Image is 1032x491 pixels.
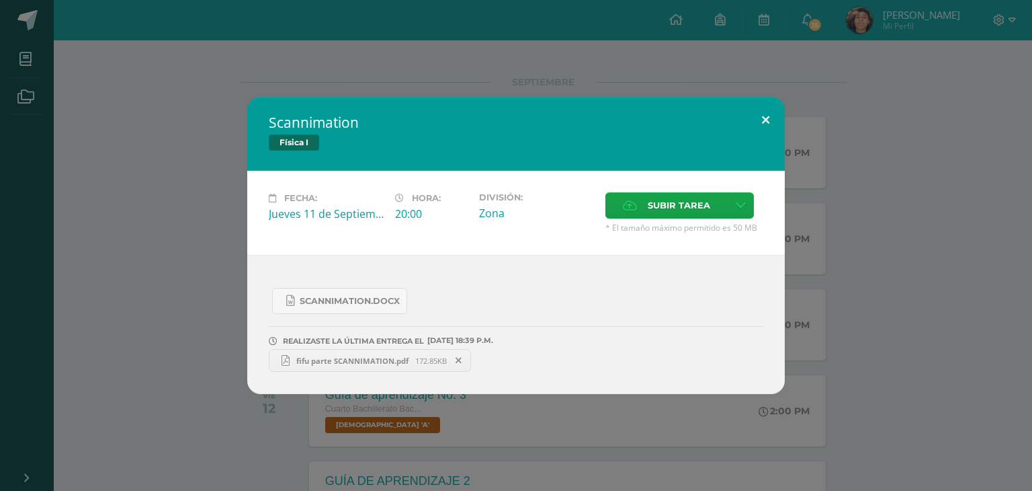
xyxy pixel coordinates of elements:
span: 172.85KB [415,356,447,366]
span: [DATE] 18:39 P.M. [424,340,493,341]
label: División: [479,192,595,202]
span: * El tamaño máximo permitido es 50 MB [605,222,763,233]
div: 20:00 [395,206,468,221]
span: fifu parte SCANNIMATION.pdf [290,356,415,366]
span: Hora: [412,193,441,203]
span: Remover entrega [447,353,470,368]
div: Jueves 11 de Septiembre [269,206,384,221]
span: REALIZASTE LA ÚLTIMA ENTREGA EL [283,336,424,346]
div: Zona [479,206,595,221]
span: Subir tarea [648,193,710,218]
button: Close (Esc) [746,97,785,143]
span: Fecha: [284,193,317,203]
span: Scannimation.docx [300,296,400,307]
h2: Scannimation [269,113,763,132]
a: fifu parte SCANNIMATION.pdf 172.85KB [269,349,471,372]
a: Scannimation.docx [272,288,407,314]
span: Física I [269,135,319,151]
